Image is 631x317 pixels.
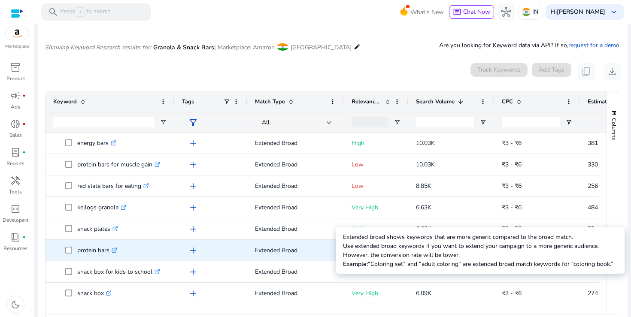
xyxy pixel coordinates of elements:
p: Extended Broad [255,156,336,173]
p: energy bars [77,134,116,152]
span: search [48,7,58,17]
span: Granola & Snack Bars [153,43,214,51]
input: Search Volume Filter Input [416,117,474,127]
mat-icon: edit [354,42,361,52]
p: Press to search [60,7,111,17]
p: snack plates [77,220,118,238]
span: Tags [182,98,194,106]
span: fiber_manual_record [22,94,26,97]
p: High [352,134,400,152]
p: Are you looking for Keyword data via API? If so, . [439,41,621,50]
span: 10.03K [416,160,435,169]
p: Developers [3,216,29,224]
p: protein bars [77,242,117,259]
p: snack box [77,284,112,302]
span: handyman [10,175,21,186]
p: Extended Broad [255,242,336,259]
span: ₹3 - ₹6 [502,289,522,297]
p: red slate bars for eating [77,177,149,195]
p: Extended Broad [255,220,336,238]
p: Ads [11,103,20,111]
span: What's New [410,5,444,20]
span: 72 [588,225,595,233]
p: Reports [6,160,24,167]
span: 256 [588,182,598,190]
span: hub [501,7,511,17]
p: Extended broad shows keywords that are more generic compared to the broad match. Use extended bro... [343,232,618,269]
span: add [188,288,198,299]
p: Product [6,75,25,82]
button: hub [498,3,515,21]
p: protein bars for muscle gain [77,156,160,173]
button: Open Filter Menu [394,119,400,126]
span: add [188,224,198,234]
span: fiber_manual_record [22,151,26,154]
b: Example: [343,260,368,268]
p: Very High [352,199,400,216]
p: Extended Broad [255,284,336,302]
span: | Marketplace: Amazon [214,43,275,51]
p: High [352,220,400,238]
p: Resources [3,245,27,252]
span: add [188,267,198,277]
p: Extended Broad [255,263,336,281]
span: add [188,160,198,170]
span: dark_mode [10,299,21,310]
span: code_blocks [10,204,21,214]
img: amazon.svg [6,27,29,40]
a: request for a demo [568,41,619,49]
span: 8.85K [416,182,431,190]
p: kellogs granola [77,199,126,216]
p: snack box for kids to school [77,263,160,281]
span: add [188,202,198,213]
span: 6.63K [416,225,431,233]
p: Extended Broad [255,177,336,195]
span: 6.63K [416,203,431,211]
span: CPC [502,98,513,106]
span: fiber_manual_record [22,122,26,126]
span: 381 [588,139,598,147]
button: chatChat Now [449,5,494,19]
p: Extended Broad [255,199,336,216]
span: ₹3 - ₹6 [502,182,522,190]
span: 330 [588,160,598,169]
span: download [607,66,617,77]
button: Open Filter Menu [479,119,486,126]
span: donut_small [10,119,21,129]
span: lab_profile [10,147,21,157]
span: ₹3 - ₹6 [502,203,522,211]
button: download [604,63,621,80]
p: Marketplace [5,43,29,50]
span: All [262,118,270,127]
span: 274 [588,289,598,297]
span: campaign [10,91,21,101]
span: Search Volume [416,98,455,106]
p: Extended Broad [255,134,336,152]
span: Columns [610,118,618,140]
p: Hi [551,9,605,15]
p: Very High [352,284,400,302]
p: Tools [9,188,22,196]
span: [GEOGRAPHIC_DATA] [291,43,352,51]
span: ₹3 - ₹6 [502,160,522,169]
span: add [188,245,198,256]
input: Keyword Filter Input [53,117,155,127]
span: chat [453,8,461,17]
p: Low [352,177,400,195]
span: Match Type [255,98,285,106]
span: / [77,7,85,17]
span: 10.03K [416,139,435,147]
button: Open Filter Menu [565,119,572,126]
button: Open Filter Menu [160,119,167,126]
span: book_4 [10,232,21,242]
span: keyboard_arrow_down [609,7,619,17]
p: Sales [9,131,22,139]
b: [PERSON_NAME] [557,8,605,16]
span: Relevance Score [352,98,382,106]
span: ₹3 - ₹6 [502,225,522,233]
span: add [188,181,198,191]
span: add [188,138,198,148]
i: Showing Keyword Research results for: [45,43,151,51]
span: 484 [588,203,598,211]
p: Low [352,156,400,173]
